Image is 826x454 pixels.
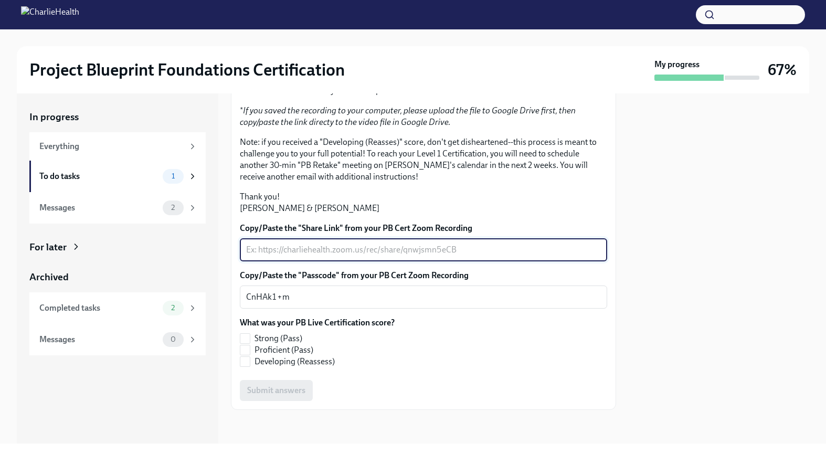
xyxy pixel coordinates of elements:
a: To do tasks1 [29,161,206,192]
img: CharlieHealth [21,6,79,23]
p: Thank you! [PERSON_NAME] & [PERSON_NAME] [240,191,607,214]
div: Messages [39,334,158,345]
div: Everything [39,141,184,152]
a: For later [29,240,206,254]
strong: My progress [654,59,700,70]
a: Everything [29,132,206,161]
div: To do tasks [39,171,158,182]
label: What was your PB Live Certification score? [240,317,395,329]
span: Developing (Reassess) [255,356,335,367]
span: 2 [165,304,181,312]
a: Archived [29,270,206,284]
p: Note: if you received a "Developing (Reasses)" score, don't get disheartened--this process is mea... [240,136,607,183]
span: 2 [165,204,181,212]
span: 1 [165,172,181,180]
div: Completed tasks [39,302,158,314]
div: For later [29,240,67,254]
span: 0 [164,335,182,343]
a: Messages0 [29,324,206,355]
span: Proficient (Pass) [255,344,313,356]
a: Messages2 [29,192,206,224]
div: Messages [39,202,158,214]
textarea: CnHAk1+m [246,291,601,303]
h3: 67% [768,60,797,79]
em: If you saved the recording to your computer, please upload the file to Google Drive first, then c... [240,105,576,127]
a: In progress [29,110,206,124]
label: Copy/Paste the "Passcode" from your PB Cert Zoom Recording [240,270,607,281]
label: Copy/Paste the "Share Link" from your PB Cert Zoom Recording [240,223,607,234]
h2: Project Blueprint Foundations Certification [29,59,345,80]
span: Strong (Pass) [255,333,302,344]
a: Completed tasks2 [29,292,206,324]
